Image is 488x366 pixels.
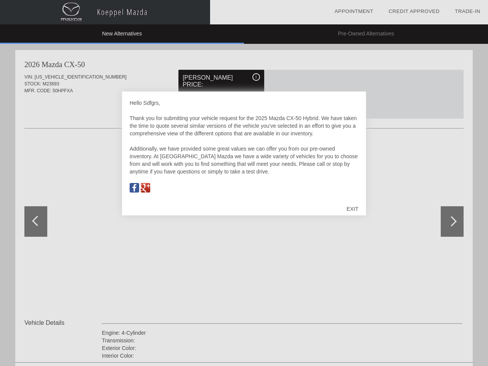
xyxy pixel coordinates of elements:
[455,8,480,14] a: Trade-In
[339,197,366,220] div: EXIT
[334,8,373,14] a: Appointment
[141,183,150,193] img: Map to Koeppel Mazda
[388,8,440,14] a: Credit Approved
[130,99,358,198] div: Hello Sdfgrs, Thank you for submitting your vehicle request for the 2025 Mazda CX-50 Hybrid. We h...
[130,183,139,193] img: Map to Koeppel Mazda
